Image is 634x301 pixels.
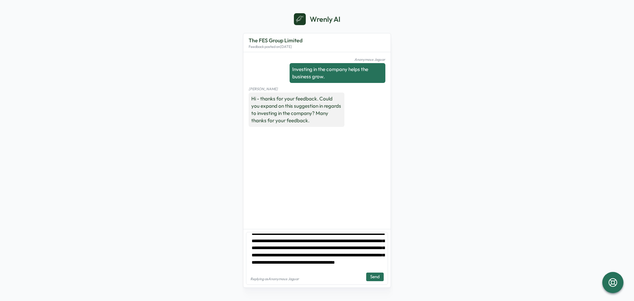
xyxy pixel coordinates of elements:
[250,277,299,281] p: Replying as Anonymous Jaguar
[366,273,384,281] button: Send
[251,95,341,124] span: Hi - thanks for your feedback. Could you expand on this suggestion in regards to investing in the...
[310,14,340,24] p: Wrenly AI
[249,45,302,49] p: Feedback posted on [DATE]
[249,87,344,91] p: [PERSON_NAME]
[294,13,340,25] a: Wrenly AI
[292,66,368,80] span: Investing in the company helps the business grow.
[249,36,302,45] p: The FES Group Limited
[290,57,385,62] p: Anonymous Jaguar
